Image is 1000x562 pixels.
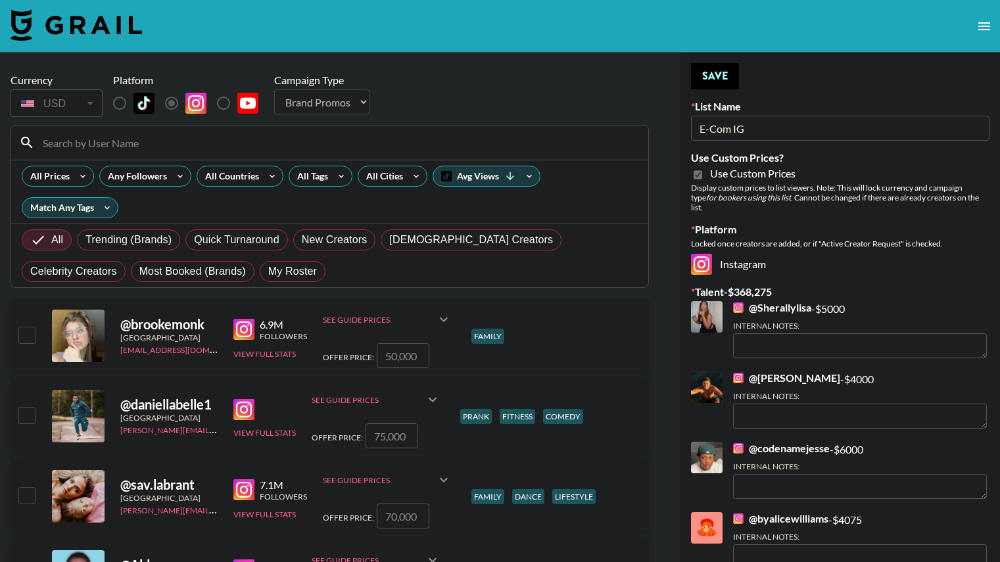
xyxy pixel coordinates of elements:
[113,74,269,87] div: Platform
[733,442,830,455] a: @codenamejesse
[120,413,218,423] div: [GEOGRAPHIC_DATA]
[274,74,369,87] div: Campaign Type
[691,151,989,164] label: Use Custom Prices?
[323,315,436,325] div: See Guide Prices
[733,512,828,525] a: @byalicewilliams
[139,264,246,279] span: Most Booked (Brands)
[260,492,307,502] div: Followers
[120,333,218,342] div: [GEOGRAPHIC_DATA]
[194,232,279,248] span: Quick Turnaround
[691,254,989,275] div: Instagram
[260,318,307,331] div: 6.9M
[691,63,739,89] button: Save
[366,423,418,448] input: 75,000
[733,301,811,314] a: @Sherallylisa
[552,489,596,504] div: lifestyle
[120,396,218,413] div: @ daniellabelle1
[120,477,218,493] div: @ sav.labrant
[691,223,989,236] label: Platform
[733,371,840,385] a: @[PERSON_NAME]
[323,304,452,335] div: See Guide Prices
[233,509,296,519] button: View Full Stats
[733,301,987,358] div: - $ 5000
[85,232,172,248] span: Trending (Brands)
[302,232,368,248] span: New Creators
[733,442,987,499] div: - $ 6000
[733,371,987,429] div: - $ 4000
[733,532,987,542] div: Internal Notes:
[460,409,492,424] div: prank
[710,167,796,180] span: Use Custom Prices
[51,232,63,248] span: All
[22,198,118,218] div: Match Any Tags
[197,166,262,186] div: All Countries
[268,264,317,279] span: My Roster
[312,384,440,415] div: See Guide Prices
[30,264,117,279] span: Celebrity Creators
[233,479,254,500] img: Instagram
[733,461,987,471] div: Internal Notes:
[691,285,989,298] label: Talent - $ 368,275
[433,166,540,186] div: Avg Views
[233,428,296,438] button: View Full Stats
[358,166,406,186] div: All Cities
[35,132,640,153] input: Search by User Name
[733,373,744,383] img: Instagram
[471,329,504,344] div: family
[733,321,987,331] div: Internal Notes:
[233,399,254,420] img: Instagram
[323,513,374,523] span: Offer Price:
[706,193,791,202] em: for bookers using this list
[133,93,155,114] img: TikTok
[11,87,103,120] div: Currency is locked to USD
[120,316,218,333] div: @ brookemonk
[733,302,744,313] img: Instagram
[377,503,429,528] input: 70,000
[22,166,72,186] div: All Prices
[733,443,744,454] img: Instagram
[691,100,989,113] label: List Name
[323,352,374,362] span: Offer Price:
[289,166,331,186] div: All Tags
[13,92,100,115] div: USD
[120,342,252,355] a: [EMAIL_ADDRESS][DOMAIN_NAME]
[733,391,987,401] div: Internal Notes:
[971,13,997,39] button: open drawer
[543,409,583,424] div: comedy
[100,166,170,186] div: Any Followers
[120,423,315,435] a: [PERSON_NAME][EMAIL_ADDRESS][DOMAIN_NAME]
[233,349,296,359] button: View Full Stats
[500,409,535,424] div: fitness
[377,343,429,368] input: 50,000
[233,319,254,340] img: Instagram
[260,479,307,492] div: 7.1M
[323,464,452,496] div: See Guide Prices
[237,93,258,114] img: YouTube
[120,493,218,503] div: [GEOGRAPHIC_DATA]
[471,489,504,504] div: family
[512,489,544,504] div: dance
[323,475,436,485] div: See Guide Prices
[11,9,142,41] img: Grail Talent
[113,89,269,117] div: List locked to Instagram.
[389,232,553,248] span: [DEMOGRAPHIC_DATA] Creators
[691,183,989,212] div: Display custom prices to list viewers. Note: This will lock currency and campaign type . Cannot b...
[691,239,989,248] div: Locked once creators are added, or if "Active Creator Request" is checked.
[11,74,103,87] div: Currency
[260,331,307,341] div: Followers
[185,93,206,114] img: Instagram
[691,254,712,275] img: Instagram
[312,395,425,405] div: See Guide Prices
[733,513,744,524] img: Instagram
[120,503,315,515] a: [PERSON_NAME][EMAIL_ADDRESS][DOMAIN_NAME]
[312,433,363,442] span: Offer Price:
